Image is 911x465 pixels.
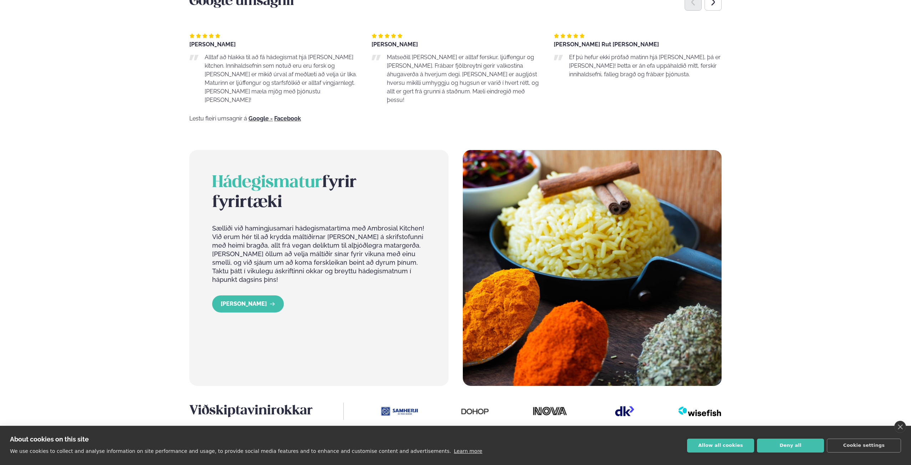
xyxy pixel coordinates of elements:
[569,53,722,79] p: Ef þú hefur ekki prófað matinn hjá [PERSON_NAME], þá er [PERSON_NAME]! Þetta er án efa uppáhaldið...
[372,42,539,47] div: [PERSON_NAME]
[212,173,426,213] h2: fyrir fyrirtæki
[528,401,572,422] img: image alt
[453,401,497,422] img: image alt
[249,116,273,122] a: Google -
[205,54,357,103] span: Alltaf að hlakka til að fá hádegismat hjá [PERSON_NAME] kitchen. Innihaldsefnin sem notuð eru eru...
[212,295,284,312] a: LESA MEIRA
[387,54,539,103] span: Matseðill [PERSON_NAME] er alltaf ferskur, ljúffengur og [PERSON_NAME]. Frábær fjölbreytni gerir ...
[554,42,722,47] div: [PERSON_NAME] Rut [PERSON_NAME]
[687,439,754,453] button: Allow all cookies
[378,400,422,422] img: image alt
[827,439,901,453] button: Cookie settings
[10,448,451,454] p: We use cookies to collect and analyse information on site performance and usage, to provide socia...
[189,115,247,122] span: Lestu fleiri umsagnir á
[212,224,426,284] p: Sælliði við hamingjusamari hádegismatartíma með Ambrosial Kitchen! Við erum hér til að krydda mál...
[212,175,322,191] span: Hádegismatur
[757,439,824,453] button: Deny all
[189,42,357,47] div: [PERSON_NAME]
[189,403,344,420] h3: okkar
[10,435,89,443] strong: About cookies on this site
[189,405,277,417] span: Viðskiptavinir
[678,401,722,422] img: image alt
[454,448,482,454] a: Learn more
[894,421,906,433] a: close
[463,150,722,386] img: image alt
[603,400,647,422] img: image alt
[274,116,301,122] a: Facebook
